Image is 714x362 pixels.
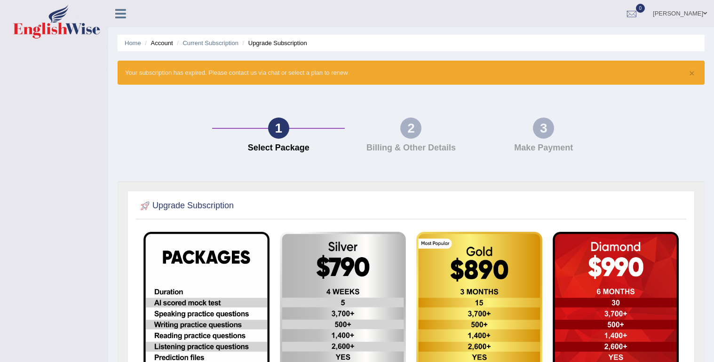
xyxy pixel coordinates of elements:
a: Current Subscription [182,39,238,47]
div: 1 [268,118,289,139]
span: 0 [636,4,645,13]
div: Your subscription has expired. Please contact us via chat or select a plan to renew [118,61,705,85]
div: 3 [533,118,554,139]
h2: Upgrade Subscription [138,199,234,213]
li: Upgrade Subscription [240,39,307,47]
button: × [689,68,695,78]
a: Home [125,39,141,47]
h4: Billing & Other Details [349,143,473,153]
div: 2 [400,118,421,139]
h4: Make Payment [482,143,605,153]
li: Account [143,39,173,47]
h4: Select Package [217,143,340,153]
